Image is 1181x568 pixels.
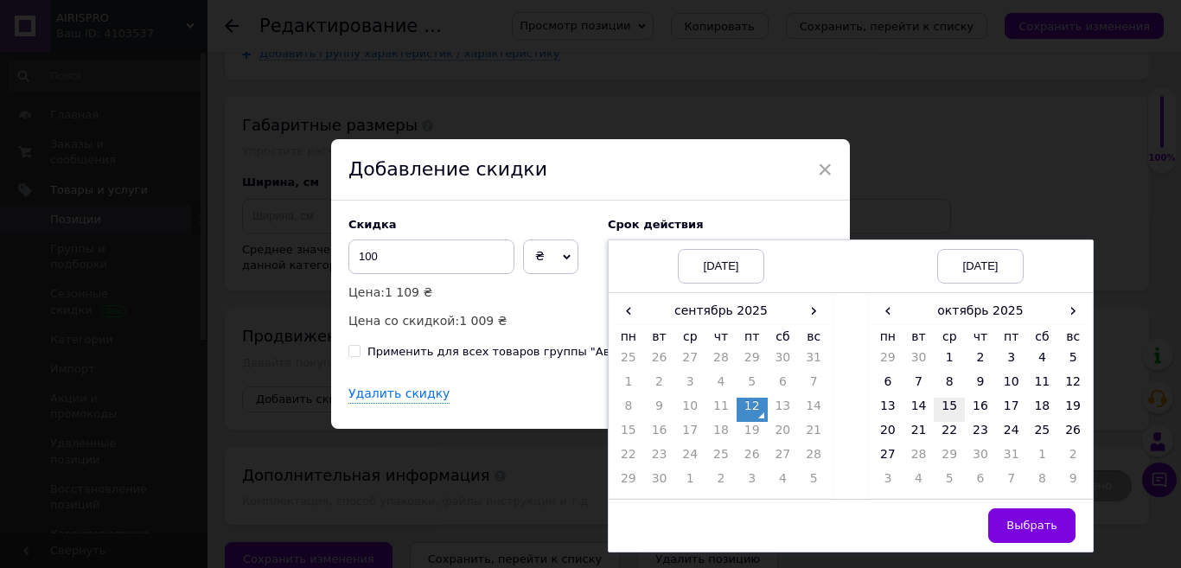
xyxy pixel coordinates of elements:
[705,398,737,422] td: 11
[798,470,829,495] td: 5
[872,470,903,495] td: 3
[817,155,833,184] span: ×
[459,314,507,328] span: 1 009 ₴
[903,398,935,422] td: 14
[1006,519,1057,532] span: Выбрать
[608,218,833,231] label: Cрок действия
[965,422,996,446] td: 23
[798,373,829,398] td: 7
[996,373,1027,398] td: 10
[996,398,1027,422] td: 17
[674,446,705,470] td: 24
[965,373,996,398] td: 9
[872,349,903,373] td: 29
[644,324,675,349] th: вт
[903,349,935,373] td: 30
[613,470,644,495] td: 29
[1027,398,1058,422] td: 18
[1057,298,1088,323] span: ›
[872,398,903,422] td: 13
[613,373,644,398] td: 1
[872,373,903,398] td: 6
[1057,470,1088,495] td: 9
[737,446,768,470] td: 26
[674,422,705,446] td: 17
[965,349,996,373] td: 2
[674,324,705,349] th: ср
[644,470,675,495] td: 30
[798,349,829,373] td: 31
[705,349,737,373] td: 28
[934,470,965,495] td: 5
[798,298,829,323] span: ›
[705,373,737,398] td: 4
[768,324,799,349] th: сб
[385,285,432,299] span: 1 109 ₴
[348,386,450,404] div: Удалить скидку
[1027,349,1058,373] td: 4
[737,349,768,373] td: 29
[1057,422,1088,446] td: 26
[872,298,903,323] span: ‹
[644,298,799,324] th: сентябрь 2025
[705,470,737,495] td: 2
[644,373,675,398] td: 2
[737,373,768,398] td: 5
[348,158,547,180] span: Добавление скидки
[872,446,903,470] td: 27
[348,239,514,274] input: 0
[348,283,590,302] p: Цена:
[934,349,965,373] td: 1
[1027,422,1058,446] td: 25
[1027,470,1058,495] td: 8
[798,324,829,349] th: вс
[367,344,688,360] div: Применить для всех товаров группы "Автомагнітоли"
[1027,373,1058,398] td: 11
[903,470,935,495] td: 4
[613,422,644,446] td: 15
[1027,324,1058,349] th: сб
[903,373,935,398] td: 7
[988,508,1076,543] button: Выбрать
[678,249,764,284] div: [DATE]
[705,446,737,470] td: 25
[674,349,705,373] td: 27
[996,470,1027,495] td: 7
[705,324,737,349] th: чт
[934,324,965,349] th: ср
[1057,398,1088,422] td: 19
[613,446,644,470] td: 22
[644,422,675,446] td: 16
[934,398,965,422] td: 15
[934,446,965,470] td: 29
[798,422,829,446] td: 21
[872,422,903,446] td: 20
[613,349,644,373] td: 25
[644,398,675,422] td: 9
[1057,349,1088,373] td: 5
[768,470,799,495] td: 4
[644,349,675,373] td: 26
[768,373,799,398] td: 6
[1027,446,1058,470] td: 1
[348,311,590,330] p: Цена со скидкой:
[674,398,705,422] td: 10
[535,249,545,263] span: ₴
[674,470,705,495] td: 1
[965,324,996,349] th: чт
[996,324,1027,349] th: пт
[965,398,996,422] td: 16
[996,349,1027,373] td: 3
[798,446,829,470] td: 28
[644,446,675,470] td: 23
[965,446,996,470] td: 30
[613,324,644,349] th: пн
[996,422,1027,446] td: 24
[737,422,768,446] td: 19
[1057,446,1088,470] td: 2
[903,446,935,470] td: 28
[798,398,829,422] td: 14
[613,298,644,323] span: ‹
[903,298,1058,324] th: октябрь 2025
[768,349,799,373] td: 30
